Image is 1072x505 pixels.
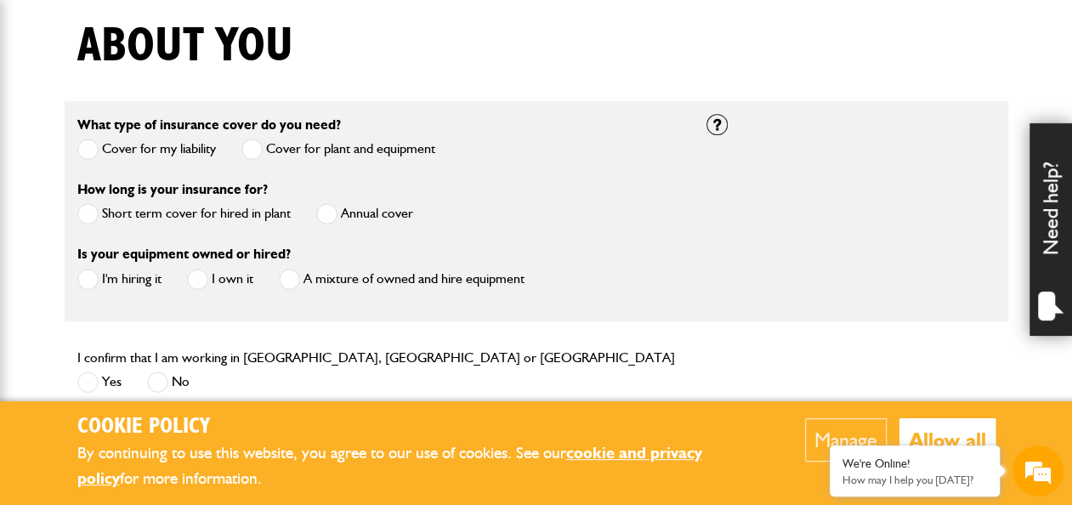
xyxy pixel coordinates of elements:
[187,269,253,290] label: I own it
[77,203,291,224] label: Short term cover for hired in plant
[77,247,291,261] label: Is your equipment owned or hired?
[899,418,995,462] button: Allow all
[842,457,987,471] div: We're Online!
[77,139,216,160] label: Cover for my liability
[805,418,887,462] button: Manage
[77,443,702,489] a: cookie and privacy policy
[241,139,435,160] label: Cover for plant and equipment
[77,183,268,196] label: How long is your insurance for?
[279,269,525,290] label: A mixture of owned and hire equipment
[77,118,341,132] label: What type of insurance cover do you need?
[77,372,122,393] label: Yes
[316,203,413,224] label: Annual cover
[77,18,293,75] h1: About you
[147,372,190,393] label: No
[77,351,675,365] label: I confirm that I am working in [GEOGRAPHIC_DATA], [GEOGRAPHIC_DATA] or [GEOGRAPHIC_DATA]
[77,440,753,492] p: By continuing to use this website, you agree to our use of cookies. See our for more information.
[1029,123,1072,336] div: Need help?
[77,269,162,290] label: I'm hiring it
[842,474,987,486] p: How may I help you today?
[77,414,753,440] h2: Cookie Policy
